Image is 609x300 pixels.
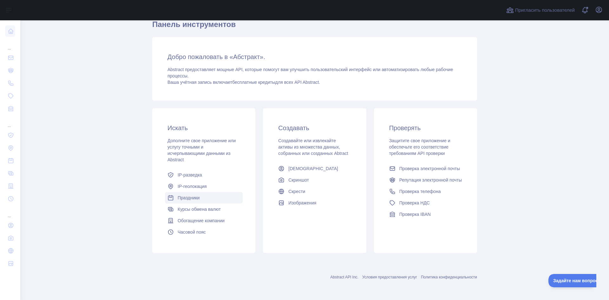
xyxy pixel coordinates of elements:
font: Скрести [288,189,305,194]
a: Проверка электронной почты [387,163,464,174]
font: [DEMOGRAPHIC_DATA] [288,166,338,171]
a: Обогащение компании [165,215,243,226]
a: Часовой пояс [165,226,243,238]
font: Репутация электронной почты [399,177,462,183]
font: Дополните свое приложение или услугу точными и исчерпывающими данными из Abstract [167,138,236,162]
a: Проверка НДС [387,197,464,209]
a: Скриншот [276,174,353,186]
font: Курсы обмена валют [178,207,221,212]
button: Пригласить пользователей [505,5,576,15]
font: бесплатные кредиты [232,80,275,85]
font: Проверка телефона [399,189,441,194]
font: Обогащение компании [178,218,225,223]
font: Ваша учётная запись включает [167,80,232,85]
font: IP-геолокация [178,184,207,189]
a: Репутация электронной почты [387,174,464,186]
a: IP-разведка [165,169,243,181]
a: [DEMOGRAPHIC_DATA] [276,163,353,174]
a: Курсы обмена валют [165,203,243,215]
font: Задайте нам вопрос [5,4,49,9]
a: Условия предоставления услуг [362,275,417,279]
a: Политика конфиденциальности [421,275,477,279]
font: Проверка IBAN [399,212,431,217]
a: Проверка IBAN [387,209,464,220]
font: Праздники [178,195,200,200]
font: IP-разведка [178,172,202,177]
font: Создавайте или извлекайте активы из множества данных, собранных или созданных Abtract [278,138,348,156]
font: Защитите свое приложение и обеспечьте его соответствие требованиям API проверки [389,138,450,156]
font: для всех API Abstract. [275,80,320,85]
a: Проверка телефона [387,186,464,197]
font: Abstract предоставляет мощные API, которые помогут вам улучшить пользовательский интерфейс или ав... [167,67,453,78]
font: Проверять [389,124,421,131]
a: Abstract API Inc. [330,275,358,279]
font: ... [8,46,11,50]
font: Часовой пояс [178,230,206,235]
font: Искать [167,124,188,131]
a: Изображения [276,197,353,209]
font: Проверка электронной почты [399,166,460,171]
a: Скрести [276,186,353,197]
font: ... [8,214,11,218]
font: Пригласить пользователей [515,7,575,13]
a: IP-геолокация [165,181,243,192]
font: Создавать [278,124,309,131]
font: Скриншот [288,177,309,183]
iframe: Переключить поддержку клиентов [548,274,596,287]
font: Добро пожаловать в «Абстракт». [167,53,265,60]
font: ... [8,123,11,128]
a: Праздники [165,192,243,203]
font: Изображения [288,200,316,205]
font: Панель инструментов [152,20,236,29]
font: Проверка НДС [399,200,430,205]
